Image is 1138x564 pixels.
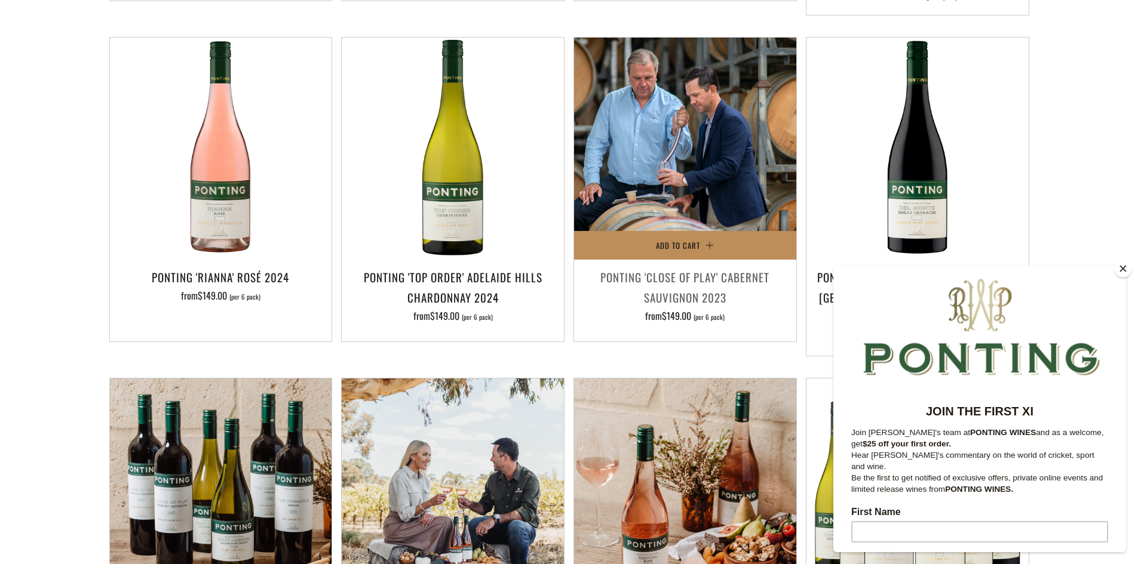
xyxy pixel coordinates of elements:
a: Ponting 'Top Order' Adelaide Hills Chardonnay 2024 from$149.00 (per 6 pack) [342,267,564,326]
span: $149.00 [198,288,227,303]
strong: PONTING WINES [137,162,203,171]
strong: $25 off your first order. [29,174,118,183]
span: (per 6 pack) [694,314,725,320]
h3: Ponting 'Del Monte' [GEOGRAPHIC_DATA] [GEOGRAPHIC_DATA] [GEOGRAPHIC_DATA] 2021 [812,267,1023,328]
h3: Ponting 'Rianna' Rosé 2024 [116,267,326,287]
span: from [645,309,725,323]
label: Last Name [18,291,275,306]
label: First Name [18,241,275,255]
button: Add to Cart [574,231,796,260]
h3: Ponting 'Top Order' Adelaide Hills Chardonnay 2024 [348,267,558,307]
a: Ponting 'Del Monte' [GEOGRAPHIC_DATA] [GEOGRAPHIC_DATA] [GEOGRAPHIC_DATA] 2021 from$149.00 (per 6... [806,267,1029,341]
p: Hear [PERSON_NAME]'s commentary on the world of cricket, sport and wine. [18,184,275,207]
input: Subscribe [18,392,275,413]
strong: JOIN THE FIRST XI [499,14,639,32]
p: Join [PERSON_NAME]'s team at and as a welcome, get [18,161,275,184]
span: from [413,309,493,323]
button: Close [1114,260,1132,278]
button: SUBSCRIBE [13,47,1125,68]
strong: JOIN THE FIRST XI [93,139,200,152]
span: (per 6 pack) [462,314,493,320]
span: (per 6 pack) [229,294,260,300]
strong: PONTING WINES. [112,219,180,228]
label: Email [18,341,275,356]
a: Ponting 'Rianna' Rosé 2024 from$149.00 (per 6 pack) [110,267,332,326]
p: Be the first to get notified of exclusive offers, private online events and limited release wines... [18,207,275,229]
span: We will send you a confirmation email to subscribe. I agree to sign up to the Ponting Wines newsl... [18,427,268,479]
a: Ponting 'Close of Play' Cabernet Sauvignon 2023 from$149.00 (per 6 pack) [574,267,796,326]
h3: Ponting 'Close of Play' Cabernet Sauvignon 2023 [580,267,790,307]
span: Add to Cart [656,239,700,251]
span: $149.00 [430,309,459,323]
span: from [181,288,260,303]
span: $149.00 [662,309,691,323]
